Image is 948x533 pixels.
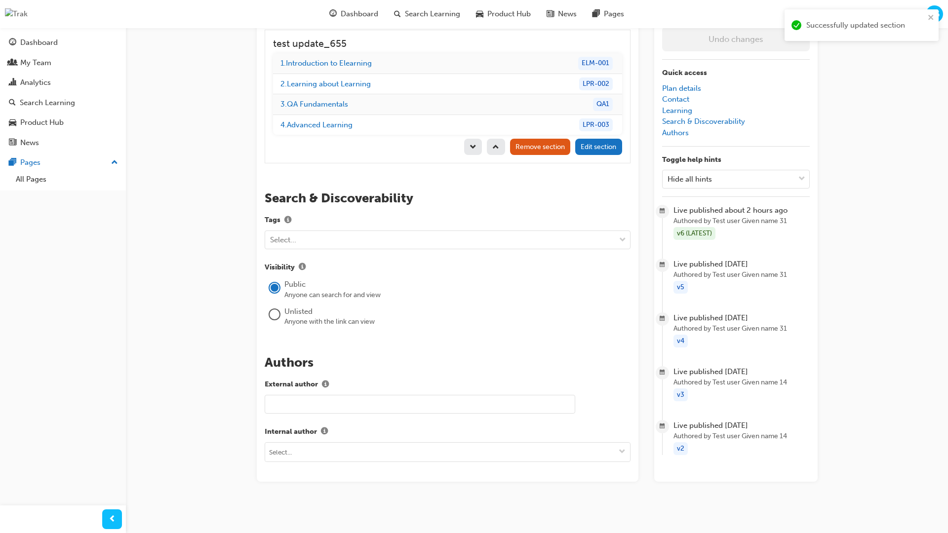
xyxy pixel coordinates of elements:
button: down-icon [464,139,482,155]
span: pages-icon [9,158,16,167]
span: up-icon [111,156,118,169]
p: Quick access [662,68,810,79]
div: Search Learning [20,97,75,109]
div: Product Hub [20,117,64,128]
span: info-icon [321,428,328,436]
label: External author [265,379,631,391]
span: people-icon [9,59,16,68]
h3: test update_655 [273,38,622,49]
label: Internal author [265,425,631,438]
span: down-icon [619,448,626,457]
span: News [558,8,577,20]
span: info-icon [322,381,329,389]
span: calendar-icon [660,367,665,379]
span: search-icon [9,99,16,108]
button: Visibility [295,261,310,274]
span: down-icon [619,234,626,247]
span: Live published [DATE] [673,259,809,270]
div: Anyone can search for and view [284,290,631,300]
a: 1.Introduction to Elearning [280,59,372,68]
div: LPR-002 [579,77,613,91]
div: v2 [673,442,688,456]
button: Internal author [317,425,332,438]
button: Pages [4,153,122,172]
button: trash-iconRemove section [510,139,571,155]
a: 2.Learning about Learning [280,79,371,88]
span: news-icon [9,139,16,148]
span: Live published [DATE] [673,312,809,324]
h2: Authors [265,355,631,371]
a: Dashboard [4,34,122,52]
a: Plan details [662,84,701,93]
span: Authored by Test user Given name 14 [673,377,809,388]
a: Learning [662,106,692,115]
span: Live published [DATE] [673,420,809,431]
span: calendar-icon [660,205,665,218]
span: car-icon [476,8,483,20]
div: Pages [20,157,40,168]
div: Hide all hints [668,174,712,185]
a: 3.QA Fundamentals [280,100,348,109]
button: pencil-iconEdit section [575,139,622,155]
h2: Search & Discoverability [265,190,631,206]
img: Trak [5,8,28,20]
span: chart-icon [9,78,16,87]
button: DashboardMy TeamAnalyticsSearch LearningProduct HubNews [4,32,122,153]
span: down-icon [798,173,805,186]
div: Public [284,279,631,290]
a: Search & Discoverability [662,117,745,126]
span: Authored by Test user Given name 14 [673,431,809,442]
a: car-iconProduct Hub [468,4,539,24]
span: info-icon [299,264,306,272]
span: Dashboard [341,8,378,20]
span: down-icon [470,144,476,152]
button: up-icon [487,139,505,155]
a: search-iconSearch Learning [386,4,468,24]
a: 4.Advanced Learning [280,120,353,129]
span: Search Learning [405,8,460,20]
span: calendar-icon [660,313,665,325]
span: Authored by Test user Given name 31 [673,323,809,335]
button: Undo changes [662,27,810,51]
a: Search Learning [4,94,122,112]
span: Product Hub [487,8,531,20]
span: up-icon [492,144,499,152]
a: Analytics [4,74,122,92]
div: News [20,137,39,149]
input: Select... [265,443,630,461]
span: Authored by Test user Given name 31 [673,269,809,281]
button: toggle menu [614,443,630,461]
label: Visibility [265,261,631,274]
a: Authors [662,128,689,137]
span: search-icon [394,8,401,20]
a: Contact [662,95,689,104]
a: news-iconNews [539,4,585,24]
div: Anyone with the link can view [284,317,631,327]
a: All Pages [12,172,122,187]
span: prev-icon [109,513,116,526]
div: Analytics [20,77,51,88]
button: Tags [280,214,295,227]
span: Authored by Test user Given name 31 [673,216,809,227]
a: guage-iconDashboard [321,4,386,24]
span: pages-icon [592,8,600,20]
button: TG [926,5,943,23]
div: v6 (LATEST) [673,227,715,240]
button: External author [318,379,333,391]
span: guage-icon [9,38,16,47]
span: calendar-icon [660,420,665,433]
a: My Team [4,54,122,72]
span: Remove section [515,143,565,151]
div: LPR-003 [579,118,613,132]
div: My Team [20,57,51,69]
span: Pages [604,8,624,20]
button: close [928,13,935,25]
span: Live published about 2 hours ago [673,205,809,216]
span: news-icon [547,8,554,20]
label: Tags [265,214,631,227]
span: car-icon [9,118,16,127]
span: info-icon [284,217,291,225]
div: v5 [673,281,688,294]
